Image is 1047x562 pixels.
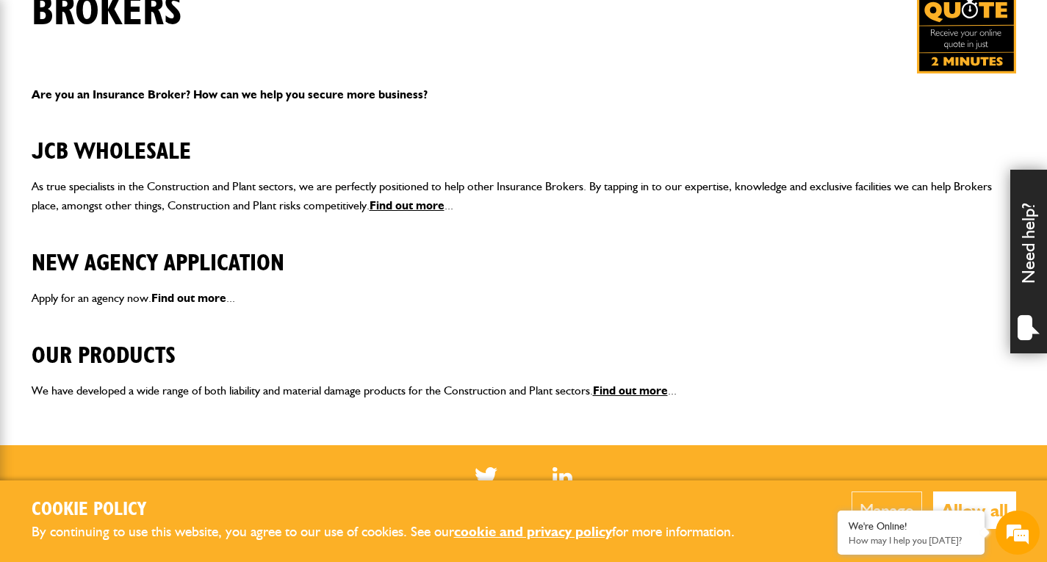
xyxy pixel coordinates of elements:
[32,177,1016,215] p: As true specialists in the Construction and Plant sectors, we are perfectly positioned to help ot...
[32,381,1016,400] p: We have developed a wide range of both liability and material damage products for the Constructio...
[852,491,922,529] button: Manage
[475,467,497,486] img: Twitter
[151,291,226,305] a: Find out more
[32,289,1016,308] p: Apply for an agency now. ...
[933,491,1016,529] button: Allow all
[1010,170,1047,353] div: Need help?
[849,520,974,533] div: We're Online!
[32,85,1016,104] p: Are you an Insurance Broker? How can we help you secure more business?
[370,198,445,212] a: Find out more
[32,499,759,522] h2: Cookie Policy
[32,227,1016,277] h2: New Agency Application
[553,467,572,486] a: LinkedIn
[553,467,572,486] img: Linked In
[32,115,1016,165] h2: JCB Wholesale
[32,320,1016,370] h2: Our Products
[454,523,612,540] a: cookie and privacy policy
[32,521,759,544] p: By continuing to use this website, you agree to our use of cookies. See our for more information.
[849,535,974,546] p: How may I help you today?
[593,383,668,397] a: Find out more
